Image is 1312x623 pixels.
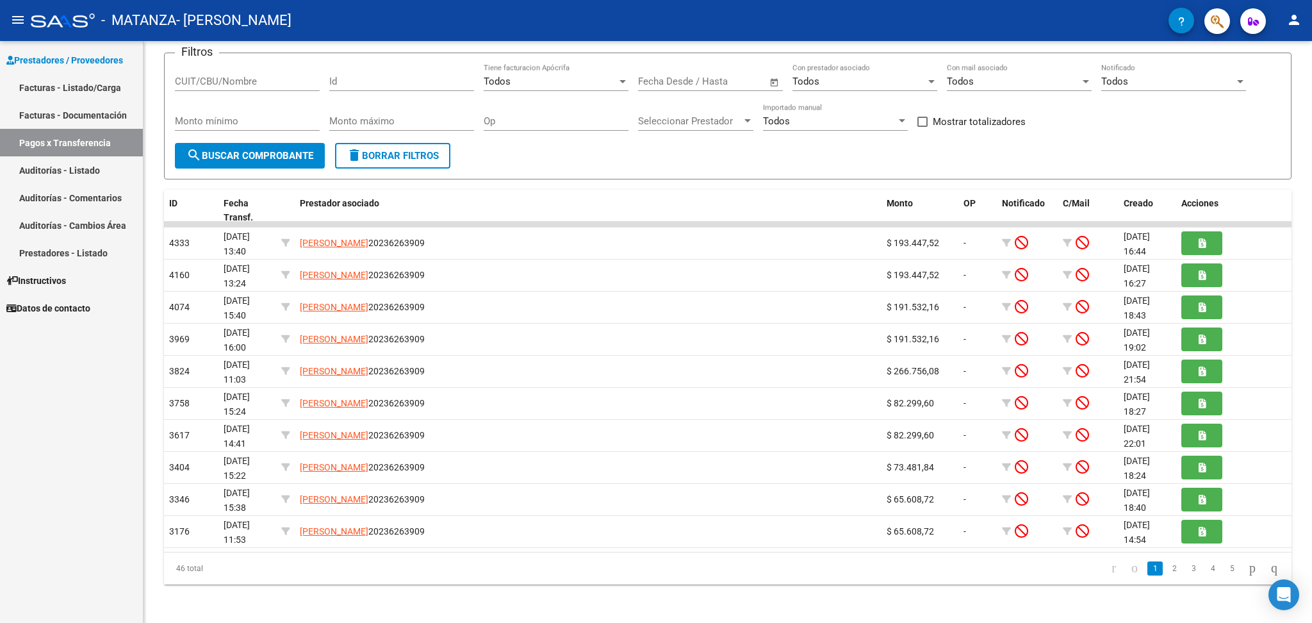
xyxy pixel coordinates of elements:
[963,238,966,248] span: -
[224,360,250,385] span: [DATE] 11:03
[887,302,939,312] span: $ 191.532,16
[224,456,250,481] span: [DATE] 15:22
[1203,558,1222,579] li: page 4
[484,76,511,87] span: Todos
[169,334,190,344] span: 3969
[300,462,425,472] span: 20236263909
[1124,360,1150,385] span: [DATE] 21:54
[1268,579,1299,610] div: Open Intercom Messenger
[295,190,881,232] datatable-header-cell: Prestador asociado
[169,462,190,472] span: 3404
[300,270,425,280] span: 20236263909
[1124,456,1150,481] span: [DATE] 18:24
[175,143,325,169] button: Buscar Comprobante
[1186,561,1201,576] a: 3
[887,398,934,408] span: $ 82.299,60
[186,150,313,162] span: Buscar Comprobante
[300,526,425,536] span: 20236263909
[933,114,1026,129] span: Mostrar totalizadores
[300,366,368,376] span: [PERSON_NAME]
[1124,295,1150,320] span: [DATE] 18:43
[1145,558,1165,579] li: page 1
[887,270,939,280] span: $ 193.447,52
[300,302,368,312] span: [PERSON_NAME]
[1002,198,1045,208] span: Notificado
[169,494,190,504] span: 3346
[300,270,368,280] span: [PERSON_NAME]
[300,238,425,248] span: 20236263909
[169,238,190,248] span: 4333
[176,6,291,35] span: - [PERSON_NAME]
[1124,520,1150,545] span: [DATE] 14:54
[963,398,966,408] span: -
[300,334,368,344] span: [PERSON_NAME]
[1124,488,1150,513] span: [DATE] 18:40
[691,76,753,87] input: End date
[958,190,997,232] datatable-header-cell: OP
[881,190,958,232] datatable-header-cell: Monto
[947,76,974,87] span: Todos
[638,115,742,127] span: Seleccionar Prestador
[218,190,276,232] datatable-header-cell: Fecha Transf.
[10,12,26,28] mat-icon: menu
[887,238,939,248] span: $ 193.447,52
[335,143,450,169] button: Borrar Filtros
[1167,561,1182,576] a: 2
[300,198,379,208] span: Prestador asociado
[1165,558,1184,579] li: page 2
[887,334,939,344] span: $ 191.532,16
[347,147,362,163] mat-icon: delete
[300,430,425,440] span: 20236263909
[164,190,218,232] datatable-header-cell: ID
[963,494,966,504] span: -
[963,334,966,344] span: -
[186,147,202,163] mat-icon: search
[169,198,177,208] span: ID
[763,115,790,127] span: Todos
[300,462,368,472] span: [PERSON_NAME]
[101,6,176,35] span: - MATANZA
[224,520,250,545] span: [DATE] 11:53
[1119,190,1176,232] datatable-header-cell: Creado
[300,334,425,344] span: 20236263909
[224,198,253,223] span: Fecha Transf.
[169,366,190,376] span: 3824
[169,430,190,440] span: 3617
[1265,561,1283,576] a: go to last page
[169,270,190,280] span: 4160
[887,494,934,504] span: $ 65.608,72
[963,430,966,440] span: -
[1181,198,1218,208] span: Acciones
[963,526,966,536] span: -
[963,366,966,376] span: -
[224,424,250,449] span: [DATE] 14:41
[1184,558,1203,579] li: page 3
[300,494,368,504] span: [PERSON_NAME]
[963,462,966,472] span: -
[300,430,368,440] span: [PERSON_NAME]
[1124,424,1150,449] span: [DATE] 22:01
[6,301,90,315] span: Datos de contacto
[887,430,934,440] span: $ 82.299,60
[169,398,190,408] span: 3758
[1106,561,1122,576] a: go to first page
[887,462,934,472] span: $ 73.481,84
[1176,190,1291,232] datatable-header-cell: Acciones
[300,238,368,248] span: [PERSON_NAME]
[963,270,966,280] span: -
[963,302,966,312] span: -
[224,328,250,353] span: [DATE] 16:00
[1058,190,1119,232] datatable-header-cell: C/Mail
[224,392,250,417] span: [DATE] 15:24
[1222,558,1242,579] li: page 5
[224,488,250,513] span: [DATE] 15:38
[1286,12,1302,28] mat-icon: person
[1243,561,1261,576] a: go to next page
[767,75,782,90] button: Open calendar
[1124,231,1150,256] span: [DATE] 16:44
[1101,76,1128,87] span: Todos
[300,398,368,408] span: [PERSON_NAME]
[169,302,190,312] span: 4074
[347,150,439,162] span: Borrar Filtros
[300,526,368,536] span: [PERSON_NAME]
